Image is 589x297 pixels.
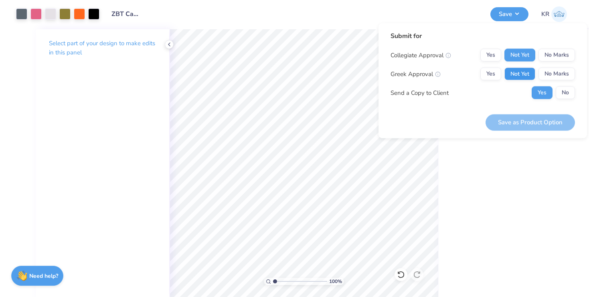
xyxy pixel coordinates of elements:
[49,39,156,57] p: Select part of your design to make edits in this panel
[538,49,575,62] button: No Marks
[538,68,575,80] button: No Marks
[532,86,553,99] button: Yes
[480,68,501,80] button: Yes
[391,88,449,97] div: Send a Copy to Client
[329,278,342,285] span: 100 %
[391,31,575,41] div: Submit for
[556,86,575,99] button: No
[29,272,58,280] strong: Need help?
[541,6,567,22] a: KR
[391,50,451,60] div: Collegiate Approval
[105,6,145,22] input: Untitled Design
[551,6,567,22] img: Keira Reidy
[480,49,501,62] button: Yes
[504,49,535,62] button: Not Yet
[504,68,535,80] button: Not Yet
[490,7,528,21] button: Save
[541,10,549,19] span: KR
[391,69,441,78] div: Greek Approval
